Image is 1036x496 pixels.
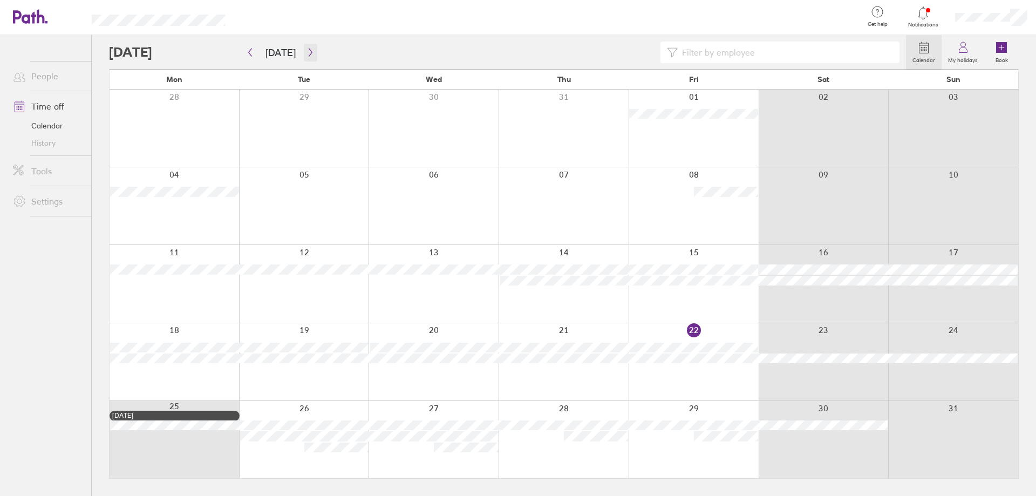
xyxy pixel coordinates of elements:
input: Filter by employee [678,42,893,63]
div: [DATE] [112,412,237,419]
a: Notifications [906,5,941,28]
a: Time off [4,96,91,117]
span: Thu [557,75,571,84]
a: People [4,65,91,87]
a: History [4,134,91,152]
a: Settings [4,191,91,212]
a: My holidays [942,35,984,70]
a: Calendar [4,117,91,134]
label: My holidays [942,54,984,64]
label: Calendar [906,54,942,64]
span: Sun [946,75,960,84]
span: Mon [166,75,182,84]
span: Notifications [906,22,941,28]
button: [DATE] [257,44,304,62]
span: Tue [298,75,310,84]
a: Tools [4,160,91,182]
span: Fri [689,75,699,84]
a: Book [984,35,1019,70]
span: Get help [860,21,895,28]
a: Calendar [906,35,942,70]
span: Sat [817,75,829,84]
span: Wed [426,75,442,84]
label: Book [989,54,1014,64]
